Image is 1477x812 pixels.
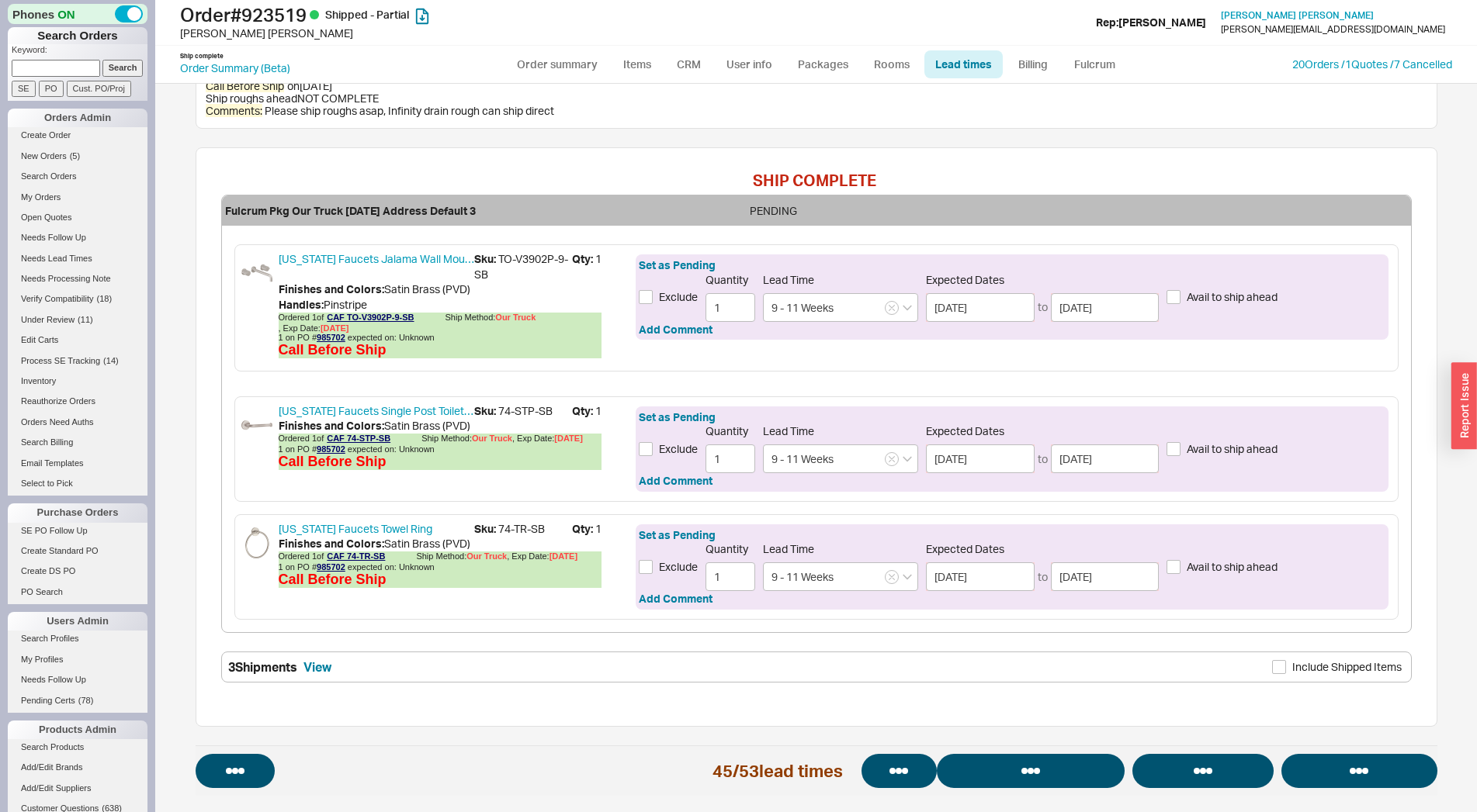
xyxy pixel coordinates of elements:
span: Needs Follow Up [21,233,86,242]
a: My Profiles [8,651,147,668]
div: Call Before Ship [279,454,387,470]
input: SE [12,81,36,97]
input: Exclude [639,560,653,574]
input: Quantity [706,293,755,322]
a: Lead times [924,50,1003,78]
div: Ship roughs ahead NOT COMPLETE [206,92,1427,105]
span: Lead Time [763,273,814,286]
h1: Order # 923519 [180,4,743,26]
span: 74-STP-SB [474,403,572,419]
span: Needs Follow Up [21,675,86,684]
span: 1 on PO # [279,333,345,342]
a: Search Products [8,739,147,755]
a: Add/Edit Brands [8,759,147,776]
span: Satin Brass (PVD) [384,537,470,550]
a: CAF 74-TR-SB [327,551,385,562]
button: Set as Pending [639,409,716,425]
span: Quantity [706,424,755,438]
span: 1 [572,403,602,419]
span: Include Shipped Items [1292,659,1402,675]
b: Our Truck [495,313,536,322]
a: Select to Pick [8,475,147,492]
b: Our Truck [472,434,512,443]
a: 20Orders /1Quotes /7 Cancelled [1292,57,1452,71]
span: ( 14 ) [103,356,119,365]
span: [DATE] [321,323,348,333]
div: Ordered 1 of Ship Method: [279,551,602,562]
div: Please ship roughs asap, Infinity drain rough can ship direct [206,105,1427,117]
input: Select... [763,562,918,591]
b: Our Truck [466,551,507,561]
span: [DATE] [554,434,582,443]
a: [US_STATE] Faucets Single Post Toilet Paper Holder [279,403,474,419]
span: New Orders [21,151,67,161]
span: Lead Time [763,542,814,555]
img: TO-V3902P-9-SN_s2hfke [241,257,272,289]
a: 985702 [317,444,345,454]
span: [PERSON_NAME] [PERSON_NAME] [1221,9,1374,21]
a: Order Summary (Beta) [180,61,290,74]
div: to [1038,569,1048,585]
span: Expected Dates [926,424,1159,438]
a: SE PO Follow Up [8,523,147,539]
span: 1 [572,251,602,282]
svg: open menu [903,456,912,462]
span: Comments: [206,104,262,117]
b: Sku: [474,404,496,417]
button: Add Comment [639,473,712,489]
div: [PERSON_NAME] [PERSON_NAME] [180,26,743,41]
a: PO Search [8,584,147,600]
span: 1 on PO # [279,562,345,572]
a: Search Billing [8,434,147,451]
input: Avail to ship ahead [1167,442,1181,456]
a: Add/Edit Suppliers [8,780,147,796]
div: Rep: [PERSON_NAME] [1096,15,1206,30]
span: Avail to ship ahead [1187,559,1278,575]
div: Purchase Orders [8,503,147,522]
b: Qty: [572,404,593,417]
a: [US_STATE] Faucets Towel Ring [279,521,474,537]
a: Needs Follow Up [8,672,147,688]
span: Shipped - Partial [325,8,409,21]
a: New Orders(5) [8,148,147,164]
button: Set as Pending [639,257,716,273]
span: Fulcrum Pkg Our Truck [DATE] Address Default 3 [225,203,740,219]
input: Select... [763,444,918,473]
span: 1 [572,521,602,537]
a: Needs Lead Times [8,251,147,267]
a: Email Templates [8,455,147,472]
input: Cust. PO/Proj [67,81,131,97]
input: Avail to ship ahead [1167,290,1181,304]
a: My Orders [8,189,147,206]
a: Create Standard PO [8,543,147,559]
input: Exclude [639,290,653,304]
span: [DATE] [550,551,577,561]
a: Under Review(11) [8,312,147,328]
div: Products Admin [8,720,147,739]
span: Exclude [659,289,698,305]
div: Users Admin [8,612,147,631]
b: Qty: [572,522,593,535]
button: Add Comment [639,322,712,337]
span: Under Review [21,315,75,324]
span: ( 11 ) [78,315,93,324]
a: Create Order [8,127,147,143]
span: 74-TR-SB [474,521,572,537]
div: Phones [8,4,147,24]
span: Exclude [659,559,698,575]
p: Keyword: [12,44,147,60]
input: Select... [763,293,918,322]
div: Call Before Ship [279,342,387,358]
a: Orders Need Auths [8,414,147,430]
div: , Exp Date: [279,323,349,333]
span: Exclude [659,441,698,457]
input: Include Shipped Items [1272,660,1286,674]
a: Verify Compatibility(18) [8,291,147,307]
a: User info [715,50,784,78]
button: Set as Pending [639,527,716,543]
span: Avail to ship ahead [1187,441,1278,457]
button: Add Comment [639,591,712,606]
a: Needs Follow Up [8,230,147,246]
span: Lead Time [763,424,814,437]
span: ON [57,6,75,22]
